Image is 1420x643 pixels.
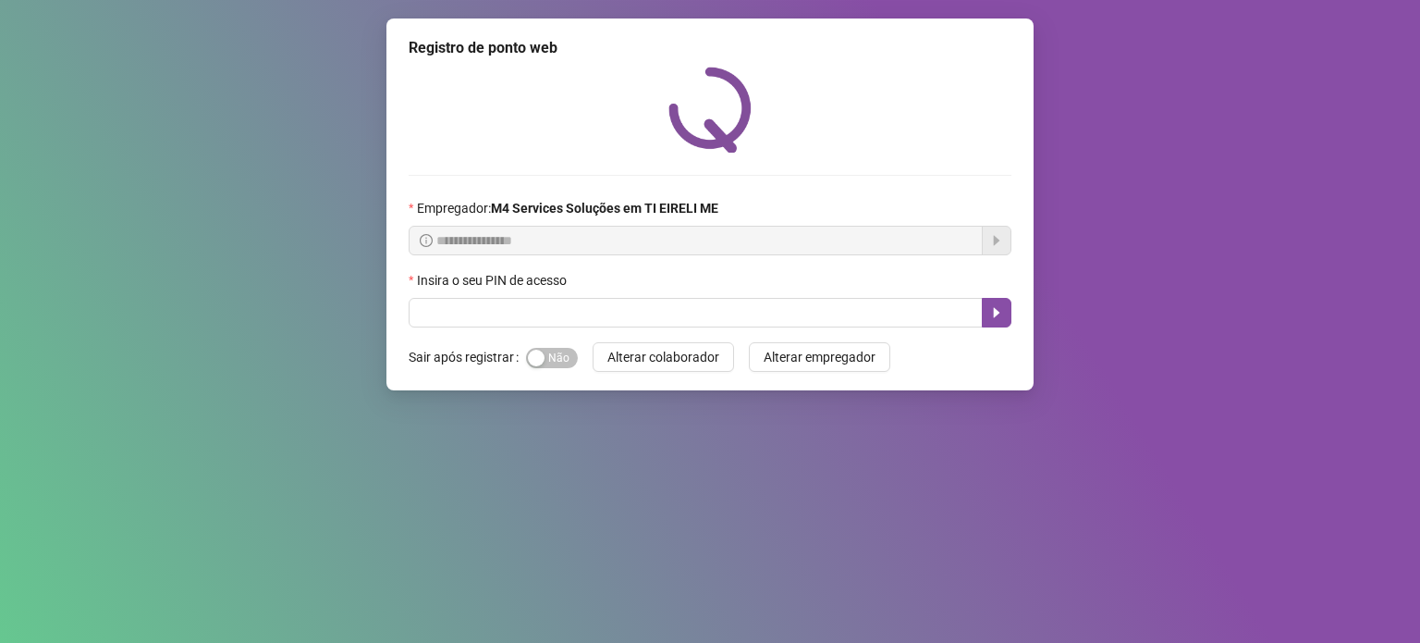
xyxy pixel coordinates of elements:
button: Alterar colaborador [593,342,734,372]
span: info-circle [420,234,433,247]
label: Insira o seu PIN de acesso [409,270,579,291]
span: Alterar colaborador [607,347,719,367]
span: Alterar empregador [764,347,875,367]
span: caret-right [989,305,1004,320]
img: QRPoint [668,67,752,153]
span: Empregador : [417,198,718,218]
div: Registro de ponto web [409,37,1011,59]
strong: M4 Services Soluções em TI EIRELI ME [491,201,718,216]
button: Alterar empregador [749,342,890,372]
label: Sair após registrar [409,342,526,372]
